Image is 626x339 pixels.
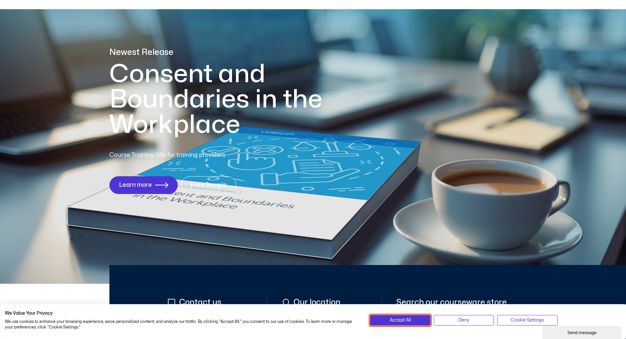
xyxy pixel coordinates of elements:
[543,325,623,339] iframe: chat widget
[390,317,411,324] span: Accept All
[191,182,227,188] span: Free Sample
[109,47,349,58] p: Newest Release
[458,317,469,324] span: Deny
[5,319,360,330] p: We use cookies to enhance your browsing experience, serve personalized content, and analyze our t...
[109,61,349,137] h1: Consent and Boundaries in the Workplace
[119,182,152,188] span: Learn more
[511,317,544,324] span: Cookie Settings
[181,176,236,194] a: Free Sample
[109,176,178,194] a: Learn more
[5,310,360,316] h2: We Value Your Privacy
[434,315,494,326] button: Deny all cookies
[109,151,273,160] p: Course Training Kits for training providers
[497,315,557,326] button: Adjust cookie preferences
[370,315,430,326] button: Accept all cookies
